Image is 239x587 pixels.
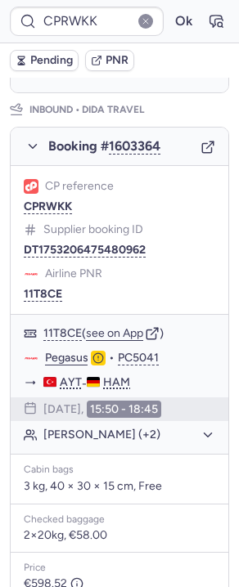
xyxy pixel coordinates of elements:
[48,139,160,154] span: Booking #
[24,529,107,542] span: 2×20kg, €58.00
[24,200,72,213] button: CPRWKK
[43,223,143,236] span: Supplier booking ID
[24,244,146,257] button: DT1753206475480962
[24,288,62,301] button: 11T8CE
[43,428,215,442] button: [PERSON_NAME] (+2)
[80,103,146,118] span: DIDA TRAVEL
[24,179,38,194] figure: 1L airline logo
[24,479,215,494] p: 3 kg, 40 × 30 × 15 cm, Free
[45,180,114,193] span: CP reference
[43,375,215,391] div: -
[86,327,143,340] button: see on App
[87,401,161,419] time: 15:50 - 18:45
[45,351,88,365] a: Pegasus
[170,8,196,34] button: Ok
[106,54,129,67] span: PNR
[24,351,38,365] figure: PC airline logo
[30,54,73,67] span: Pending
[109,139,160,154] button: 1603364
[29,103,146,118] p: Inbound •
[43,401,161,419] div: [DATE],
[24,562,215,574] div: Price
[24,464,215,476] div: Cabin bags
[10,50,79,71] button: Pending
[10,7,164,36] input: PNR Reference
[85,50,134,71] button: PNR
[24,514,215,526] div: Checked baggage
[24,267,38,281] figure: PC airline logo
[103,375,130,390] span: HAM
[60,375,82,390] span: AYT
[45,351,215,365] div: •
[45,267,102,280] span: Airline PNR
[118,351,159,365] button: PC5041
[43,326,82,341] button: 11T8CE
[43,326,215,341] div: ( )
